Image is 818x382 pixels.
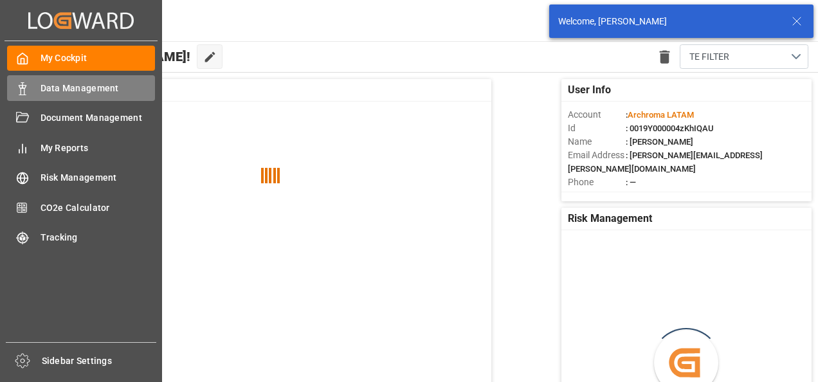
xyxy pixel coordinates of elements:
[7,135,155,160] a: My Reports
[689,50,729,64] span: TE FILTER
[41,141,156,155] span: My Reports
[41,82,156,95] span: Data Management
[568,149,626,162] span: Email Address
[626,177,636,187] span: : —
[41,111,156,125] span: Document Management
[41,231,156,244] span: Tracking
[42,354,157,368] span: Sidebar Settings
[568,150,763,174] span: : [PERSON_NAME][EMAIL_ADDRESS][PERSON_NAME][DOMAIN_NAME]
[41,171,156,185] span: Risk Management
[7,165,155,190] a: Risk Management
[626,191,658,201] span: : Shipper
[568,108,626,122] span: Account
[568,135,626,149] span: Name
[568,189,626,203] span: Account Type
[626,123,714,133] span: : 0019Y000004zKhIQAU
[626,137,693,147] span: : [PERSON_NAME]
[7,195,155,220] a: CO2e Calculator
[41,201,156,215] span: CO2e Calculator
[558,15,779,28] div: Welcome, [PERSON_NAME]
[568,122,626,135] span: Id
[7,75,155,100] a: Data Management
[7,46,155,71] a: My Cockpit
[568,82,611,98] span: User Info
[41,51,156,65] span: My Cockpit
[680,44,808,69] button: open menu
[626,110,694,120] span: :
[7,105,155,131] a: Document Management
[7,225,155,250] a: Tracking
[568,211,652,226] span: Risk Management
[568,176,626,189] span: Phone
[628,110,694,120] span: Archroma LATAM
